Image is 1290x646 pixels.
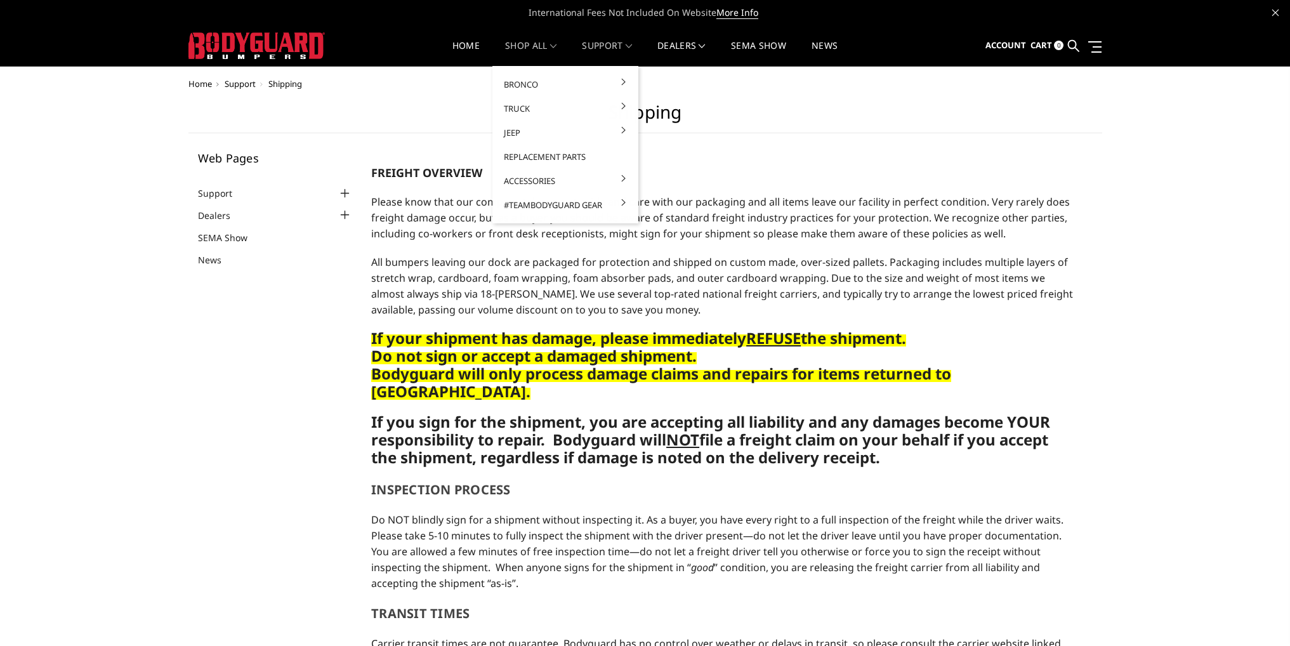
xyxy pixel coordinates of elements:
a: Support [198,187,248,200]
a: Jeep [497,121,633,145]
iframe: Chat Widget [1227,585,1290,646]
a: More Info [716,6,758,19]
a: Accessories [497,169,633,193]
a: shop all [505,41,556,66]
a: SEMA Show [731,41,786,66]
u: NOT [666,429,699,450]
a: Home [452,41,480,66]
u: REFUSE [746,327,801,348]
a: Home [188,78,212,89]
em: good [691,560,714,574]
a: Dealers [198,209,246,222]
h1: Shipping [188,102,1102,133]
a: Bronco [497,72,633,96]
a: News [812,41,838,66]
a: Support [582,41,632,66]
a: Dealers [657,41,706,66]
a: Support [225,78,256,89]
font: Do not sign or accept a damaged shipment. [371,345,697,366]
span: Cart [1030,39,1052,51]
img: BODYGUARD BUMPERS [188,32,325,59]
h5: Web Pages [198,152,353,164]
strong: If you sign for the shipment, you are accepting all liability and any damages become YOUR respons... [371,411,1050,468]
a: Replacement Parts [497,145,633,169]
a: Cart 0 [1030,29,1063,63]
a: News [198,253,237,267]
a: SEMA Show [198,231,263,244]
a: Truck [497,96,633,121]
font: Do NOT blindly sign for a shipment without inspecting it. As a buyer, you have every right to a f... [371,513,1063,590]
span: 0 [1054,41,1063,50]
a: Account [985,29,1026,63]
a: #TeamBodyguard Gear [497,193,633,217]
font: Bodyguard will only process damage claims and repairs for items returned to [GEOGRAPHIC_DATA]. [371,363,951,402]
span: Shipping [268,78,302,89]
strong: TRANSIT TIMES [371,605,470,622]
font: If your shipment has damage, please immediately the shipment. [371,327,906,348]
strong: INSPECTION PROCESS [371,481,511,498]
span: Please know that our company takes great pride and care with our packaging and all items leave ou... [371,195,1070,241]
strong: FREIGHT OVERVIEW [371,165,482,180]
span: Account [985,39,1026,51]
span: All bumpers leaving our dock are packaged for protection and shipped on custom made, over-sized p... [371,255,1073,317]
